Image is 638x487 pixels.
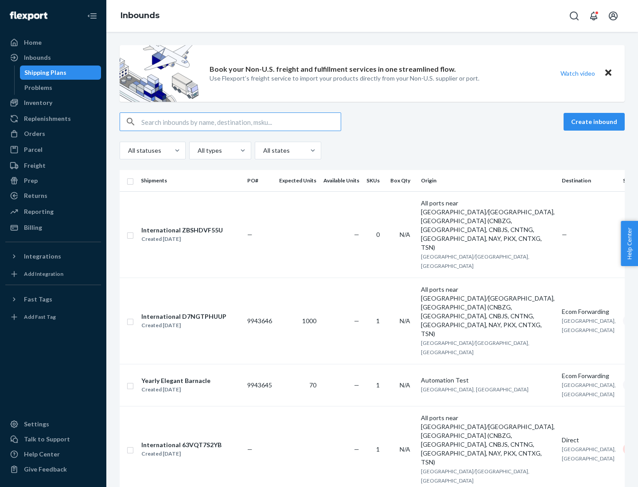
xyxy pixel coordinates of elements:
[210,64,456,74] p: Book your Non-U.S. freight and fulfillment services in one streamlined flow.
[5,174,101,188] a: Prep
[5,50,101,65] a: Inbounds
[83,7,101,25] button: Close Navigation
[24,114,71,123] div: Replenishments
[24,420,49,429] div: Settings
[141,385,210,394] div: Created [DATE]
[5,292,101,306] button: Fast Tags
[244,278,276,364] td: 9943646
[262,146,263,155] input: All states
[400,231,410,238] span: N/A
[141,312,226,321] div: International D7NGTPHUUP
[244,170,276,191] th: PO#
[363,170,387,191] th: SKUs
[24,270,63,278] div: Add Integration
[421,376,555,385] div: Automation Test
[5,432,101,446] a: Talk to Support
[24,252,61,261] div: Integrations
[400,317,410,325] span: N/A
[400,445,410,453] span: N/A
[244,364,276,406] td: 9943645
[5,310,101,324] a: Add Fast Tag
[562,446,616,462] span: [GEOGRAPHIC_DATA], [GEOGRAPHIC_DATA]
[387,170,417,191] th: Box Qty
[376,231,380,238] span: 0
[421,468,529,484] span: [GEOGRAPHIC_DATA]/[GEOGRAPHIC_DATA], [GEOGRAPHIC_DATA]
[320,170,363,191] th: Available Units
[10,12,47,20] img: Flexport logo
[141,113,341,131] input: Search inbounds by name, destination, msku...
[585,7,603,25] button: Open notifications
[5,35,101,50] a: Home
[302,317,316,325] span: 1000
[113,3,167,29] ol: breadcrumbs
[127,146,128,155] input: All statuses
[354,381,359,389] span: —
[20,81,101,95] a: Problems
[20,66,101,80] a: Shipping Plans
[603,67,614,80] button: Close
[562,436,616,444] div: Direct
[376,445,380,453] span: 1
[376,381,380,389] span: 1
[555,67,601,80] button: Watch video
[354,317,359,325] span: —
[24,223,42,232] div: Billing
[5,267,101,281] a: Add Integration
[24,176,38,185] div: Prep
[24,53,51,62] div: Inbounds
[421,199,555,252] div: All ports near [GEOGRAPHIC_DATA]/[GEOGRAPHIC_DATA], [GEOGRAPHIC_DATA] (CNBZG, [GEOGRAPHIC_DATA], ...
[376,317,380,325] span: 1
[141,226,223,235] div: International ZBSHDVF55U
[5,220,101,235] a: Billing
[421,386,529,393] span: [GEOGRAPHIC_DATA], [GEOGRAPHIC_DATA]
[24,161,46,170] div: Freight
[421,253,529,269] span: [GEOGRAPHIC_DATA]/[GEOGRAPHIC_DATA], [GEOGRAPHIC_DATA]
[5,112,101,126] a: Replenishments
[564,113,625,131] button: Create inbound
[5,462,101,476] button: Give Feedback
[400,381,410,389] span: N/A
[24,68,66,77] div: Shipping Plans
[24,313,56,321] div: Add Fast Tag
[24,129,45,138] div: Orders
[5,447,101,461] a: Help Center
[276,170,320,191] th: Expected Units
[5,205,101,219] a: Reporting
[354,445,359,453] span: —
[565,7,583,25] button: Open Search Box
[141,235,223,243] div: Created [DATE]
[24,295,52,304] div: Fast Tags
[121,11,159,20] a: Inbounds
[5,249,101,263] button: Integrations
[247,231,253,238] span: —
[5,189,101,203] a: Returns
[24,38,42,47] div: Home
[24,83,52,92] div: Problems
[562,231,567,238] span: —
[210,74,479,83] p: Use Flexport’s freight service to import your products directly from your Non-U.S. supplier or port.
[5,96,101,110] a: Inventory
[558,170,619,191] th: Destination
[5,127,101,141] a: Orders
[421,340,529,356] span: [GEOGRAPHIC_DATA]/[GEOGRAPHIC_DATA], [GEOGRAPHIC_DATA]
[5,417,101,431] a: Settings
[24,465,67,474] div: Give Feedback
[621,221,638,266] button: Help Center
[141,449,222,458] div: Created [DATE]
[24,450,60,459] div: Help Center
[5,158,101,173] a: Freight
[562,371,616,380] div: Ecom Forwarding
[247,445,253,453] span: —
[24,191,47,200] div: Returns
[24,98,52,107] div: Inventory
[309,381,316,389] span: 70
[354,231,359,238] span: —
[562,317,616,333] span: [GEOGRAPHIC_DATA], [GEOGRAPHIC_DATA]
[421,285,555,338] div: All ports near [GEOGRAPHIC_DATA]/[GEOGRAPHIC_DATA], [GEOGRAPHIC_DATA] (CNBZG, [GEOGRAPHIC_DATA], ...
[137,170,244,191] th: Shipments
[141,376,210,385] div: Yearly Elegant Barnacle
[421,414,555,467] div: All ports near [GEOGRAPHIC_DATA]/[GEOGRAPHIC_DATA], [GEOGRAPHIC_DATA] (CNBZG, [GEOGRAPHIC_DATA], ...
[604,7,622,25] button: Open account menu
